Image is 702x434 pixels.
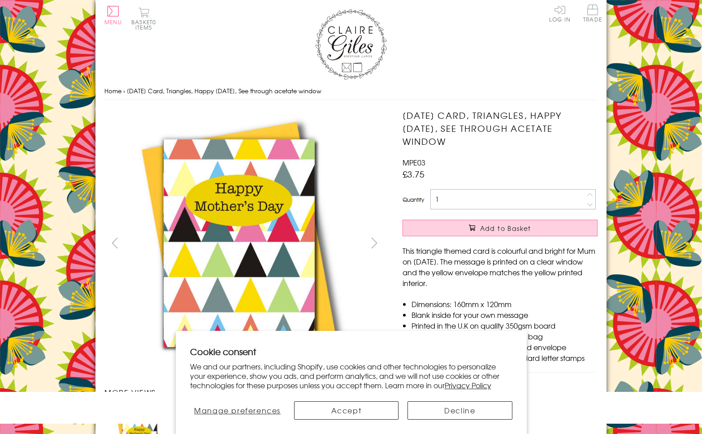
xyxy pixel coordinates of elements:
span: › [123,87,125,95]
button: Add to Basket [403,220,598,236]
span: MPE03 [403,157,425,168]
img: Mother's Day Card, Triangles, Happy Mother's Day, See through acetate window [385,109,654,378]
li: Blank inside for your own message [412,309,598,320]
li: Printed in the U.K on quality 350gsm board [412,320,598,331]
img: Claire Giles Greetings Cards [315,9,387,80]
a: Privacy Policy [445,380,491,391]
h3: More views [104,387,385,398]
a: Home [104,87,121,95]
button: next [364,233,385,253]
button: Basket0 items [131,7,156,30]
button: prev [104,233,125,253]
span: £3.75 [403,168,425,180]
a: Trade [583,4,602,24]
button: Manage preferences [190,401,285,420]
span: 0 items [135,18,156,31]
a: Log In [549,4,571,22]
label: Quantity [403,195,424,204]
button: Menu [104,6,122,25]
li: Dimensions: 160mm x 120mm [412,299,598,309]
button: Decline [407,401,512,420]
button: Accept [294,401,399,420]
img: Mother's Day Card, Triangles, Happy Mother's Day, See through acetate window [104,109,373,378]
span: Menu [104,18,122,26]
p: We and our partners, including Shopify, use cookies and other technologies to personalize your ex... [190,362,512,390]
span: Add to Basket [480,224,531,233]
h2: Cookie consent [190,345,512,358]
h1: [DATE] Card, Triangles, Happy [DATE], See through acetate window [403,109,598,148]
nav: breadcrumbs [104,82,598,100]
span: [DATE] Card, Triangles, Happy [DATE], See through acetate window [127,87,321,95]
p: This triangle themed card is colourful and bright for Mum on [DATE]. The message is printed on a ... [403,245,598,288]
span: Trade [583,4,602,22]
span: Manage preferences [194,405,281,416]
